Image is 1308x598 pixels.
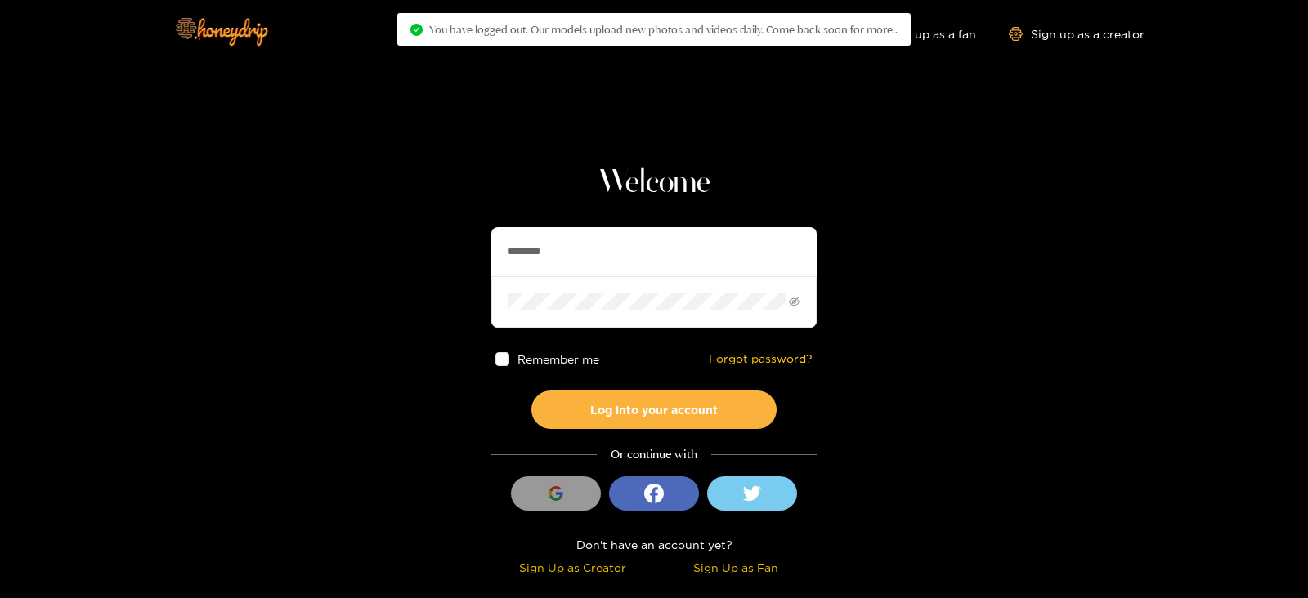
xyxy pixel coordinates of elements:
span: You have logged out. Our models upload new photos and videos daily. Come back soon for more.. [429,23,898,36]
span: eye-invisible [789,297,800,307]
span: check-circle [410,24,423,36]
div: Don't have an account yet? [491,535,817,554]
a: Sign up as a fan [864,27,976,41]
span: Remember me [517,353,599,365]
a: Sign up as a creator [1009,27,1144,41]
div: Sign Up as Fan [658,558,813,577]
button: Log into your account [531,390,777,429]
a: Forgot password? [709,352,813,366]
h1: Welcome [491,163,817,203]
div: Sign Up as Creator [495,558,650,577]
div: Or continue with [491,445,817,464]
